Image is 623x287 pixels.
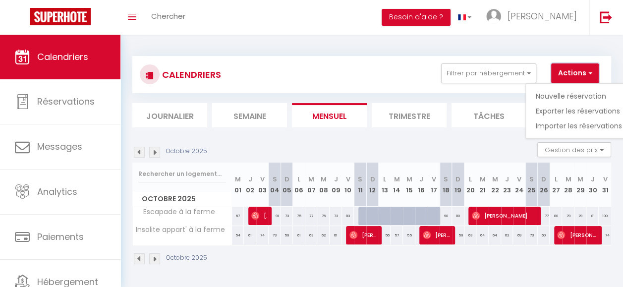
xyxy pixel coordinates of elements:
[403,163,415,207] th: 15
[391,226,403,244] div: 57
[476,226,489,244] div: 64
[134,226,225,233] span: Insolite appart' à la ferme
[342,207,354,225] div: 83
[37,185,77,198] span: Analytics
[501,226,513,244] div: 62
[330,163,342,207] th: 09
[160,63,221,86] h3: CALENDRIERS
[317,226,330,244] div: 62
[469,174,472,184] abbr: L
[269,207,281,225] div: 91
[281,163,293,207] th: 05
[342,163,354,207] th: 10
[419,174,423,184] abbr: J
[212,103,287,127] li: Semaine
[330,207,342,225] div: 73
[492,174,498,184] abbr: M
[244,163,256,207] th: 02
[383,174,386,184] abbr: L
[431,174,436,184] abbr: V
[452,163,464,207] th: 19
[455,174,460,184] abbr: D
[391,163,403,207] th: 14
[599,163,611,207] th: 31
[37,230,84,243] span: Paiements
[536,89,622,104] a: Nouvelle réservation
[452,226,464,244] div: 59
[281,226,293,244] div: 59
[334,174,338,184] abbr: J
[349,226,377,244] span: [PERSON_NAME]
[269,226,281,244] div: 73
[244,226,256,244] div: 61
[151,11,185,21] span: Chercher
[166,147,207,156] p: Octobre 2025
[555,174,558,184] abbr: L
[30,8,91,25] img: Super Booking
[166,253,207,263] p: Octobre 2025
[452,207,464,225] div: 80
[574,207,587,225] div: 79
[317,207,330,225] div: 76
[550,207,562,225] div: 80
[577,174,583,184] abbr: M
[305,207,318,225] div: 77
[440,163,452,207] th: 18
[133,192,231,206] span: Octobre 2025
[536,118,622,133] a: Importer les réservations
[513,163,525,207] th: 24
[586,207,599,225] div: 81
[599,226,611,244] div: 74
[346,174,350,184] abbr: V
[464,163,477,207] th: 20
[292,103,367,127] li: Mensuel
[541,174,546,184] abbr: D
[293,226,305,244] div: 61
[28,1,40,13] div: Notification de nouveau message
[537,142,611,157] button: Gestion des prix
[591,174,595,184] abbr: J
[517,174,521,184] abbr: V
[382,9,451,26] button: Besoin d'aide ?
[574,163,587,207] th: 29
[441,63,536,83] button: Filtrer par hébergement
[317,163,330,207] th: 08
[603,174,607,184] abbr: V
[248,174,252,184] abbr: J
[251,206,267,225] span: [PERSON_NAME]
[37,140,82,153] span: Messages
[428,163,440,207] th: 17
[305,163,318,207] th: 07
[452,103,526,127] li: Tâches
[538,207,550,225] div: 77
[476,163,489,207] th: 21
[260,174,265,184] abbr: V
[372,103,447,127] li: Trimestre
[8,4,38,34] button: Ouvrir le widget de chat LiveChat
[308,174,314,184] abbr: M
[406,174,412,184] abbr: M
[489,163,501,207] th: 22
[480,174,486,184] abbr: M
[256,163,269,207] th: 03
[394,174,400,184] abbr: M
[284,174,289,184] abbr: D
[370,174,375,184] abbr: D
[281,207,293,225] div: 73
[562,207,574,225] div: 79
[321,174,327,184] abbr: M
[269,163,281,207] th: 04
[293,207,305,225] div: 75
[379,163,391,207] th: 13
[403,226,415,244] div: 55
[232,226,244,244] div: 54
[354,163,366,207] th: 11
[423,226,451,244] span: [PERSON_NAME]
[513,226,525,244] div: 69
[472,206,535,225] span: [PERSON_NAME]
[486,9,501,24] img: ...
[256,226,269,244] div: 74
[529,174,534,184] abbr: S
[358,174,362,184] abbr: S
[550,163,562,207] th: 27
